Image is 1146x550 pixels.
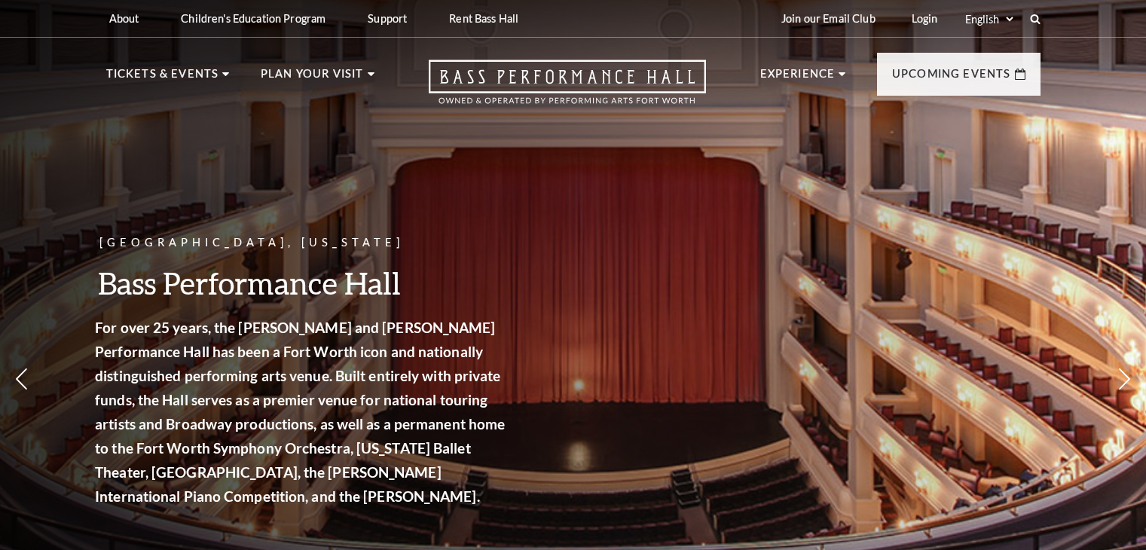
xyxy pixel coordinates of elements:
p: Rent Bass Hall [449,12,518,25]
p: About [109,12,139,25]
strong: For over 25 years, the [PERSON_NAME] and [PERSON_NAME] Performance Hall has been a Fort Worth ico... [100,319,510,505]
p: [GEOGRAPHIC_DATA], [US_STATE] [100,234,515,252]
p: Children's Education Program [181,12,325,25]
p: Plan Your Visit [261,65,364,92]
p: Support [368,12,407,25]
p: Experience [760,65,836,92]
h3: Bass Performance Hall [100,264,515,302]
p: Upcoming Events [892,65,1011,92]
p: Tickets & Events [106,65,219,92]
select: Select: [962,12,1016,26]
